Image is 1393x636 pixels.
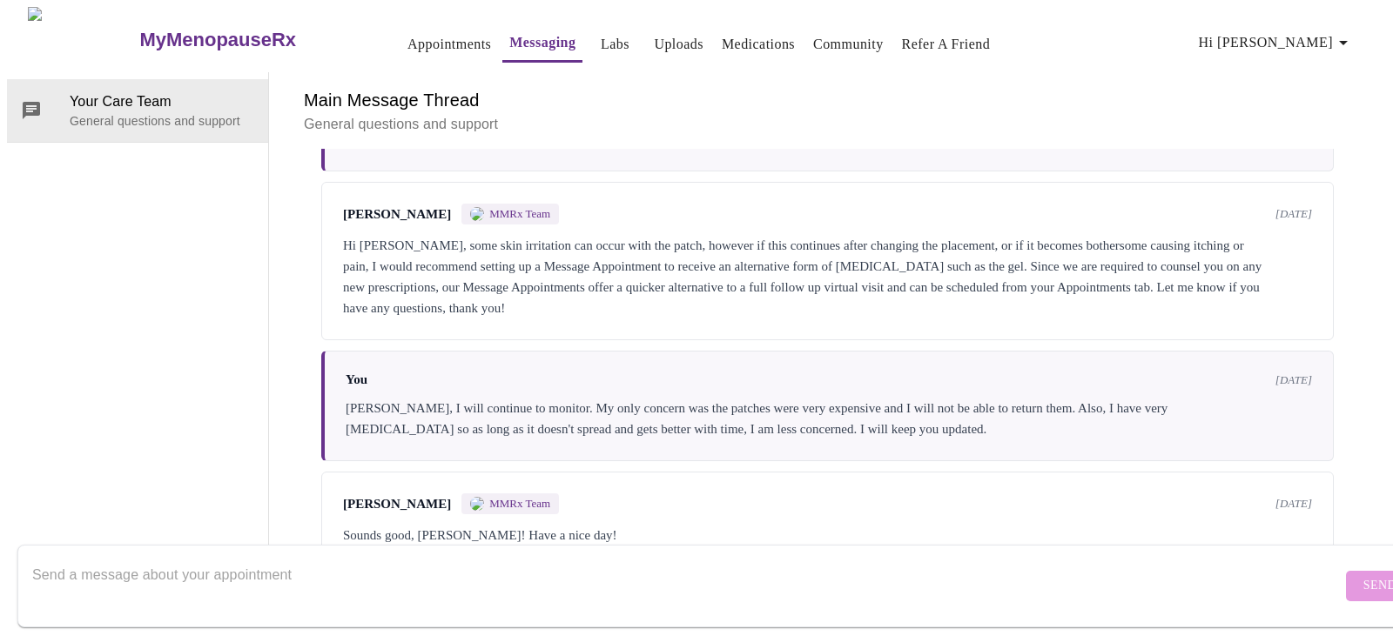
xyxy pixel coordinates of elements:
[470,207,484,221] img: MMRX
[407,32,491,57] a: Appointments
[813,32,884,57] a: Community
[346,398,1312,439] div: [PERSON_NAME], I will continue to monitor. My only concern was the patches were very expensive an...
[28,7,138,72] img: MyMenopauseRx Logo
[304,86,1351,114] h6: Main Message Thread
[489,497,550,511] span: MMRx Team
[1275,497,1312,511] span: [DATE]
[138,10,366,70] a: MyMenopauseRx
[587,27,643,62] button: Labs
[1192,25,1361,60] button: Hi [PERSON_NAME]
[304,114,1351,135] p: General questions and support
[1199,30,1354,55] span: Hi [PERSON_NAME]
[489,207,550,221] span: MMRx Team
[509,30,575,55] a: Messaging
[1275,207,1312,221] span: [DATE]
[654,32,703,57] a: Uploads
[715,27,802,62] button: Medications
[343,497,451,512] span: [PERSON_NAME]
[722,32,795,57] a: Medications
[647,27,710,62] button: Uploads
[902,32,991,57] a: Refer a Friend
[7,79,268,142] div: Your Care TeamGeneral questions and support
[139,29,296,51] h3: MyMenopauseRx
[601,32,629,57] a: Labs
[343,207,451,222] span: [PERSON_NAME]
[70,91,254,112] span: Your Care Team
[70,112,254,130] p: General questions and support
[343,525,1312,546] div: Sounds good, [PERSON_NAME]! Have a nice day!
[343,235,1312,318] div: Hi [PERSON_NAME], some skin irritation can occur with the patch, however if this continues after ...
[346,372,367,387] span: You
[1275,373,1312,387] span: [DATE]
[502,25,582,63] button: Messaging
[400,27,498,62] button: Appointments
[470,497,484,511] img: MMRX
[806,27,891,62] button: Community
[895,27,998,62] button: Refer a Friend
[32,558,1342,613] textarea: Send a message about your appointment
